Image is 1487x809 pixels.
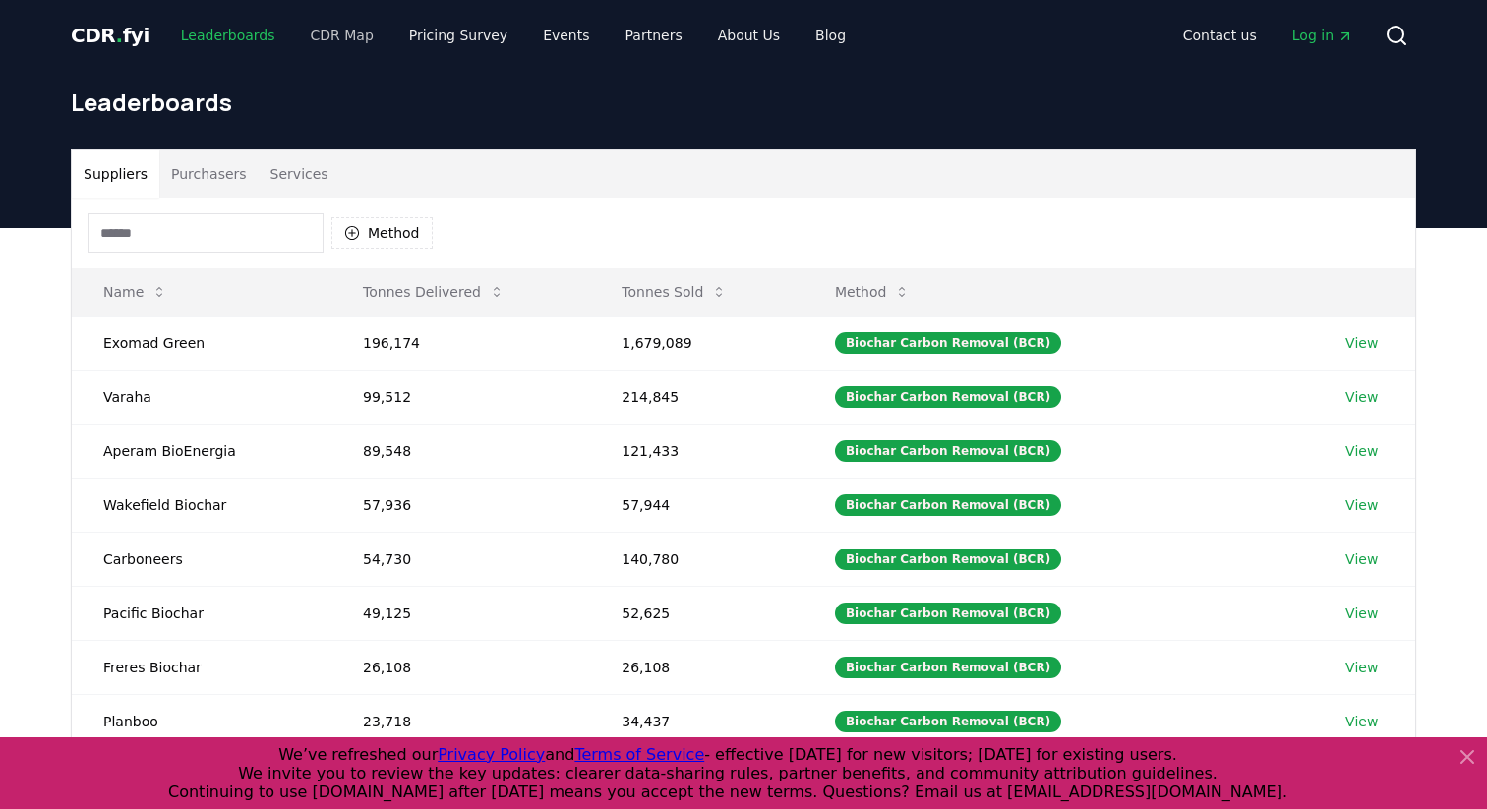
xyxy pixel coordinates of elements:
a: CDR Map [295,18,389,53]
td: 140,780 [590,532,803,586]
td: 23,718 [331,694,590,748]
a: View [1345,658,1378,677]
td: Pacific Biochar [72,586,331,640]
a: CDR.fyi [71,22,149,49]
nav: Main [1167,18,1369,53]
a: Events [527,18,605,53]
div: Biochar Carbon Removal (BCR) [835,657,1061,678]
a: Blog [800,18,862,53]
td: 57,936 [331,478,590,532]
a: Partners [610,18,698,53]
td: 26,108 [331,640,590,694]
a: View [1345,333,1378,353]
a: Leaderboards [165,18,291,53]
td: 34,437 [590,694,803,748]
td: Carboneers [72,532,331,586]
td: 52,625 [590,586,803,640]
td: 196,174 [331,316,590,370]
td: 1,679,089 [590,316,803,370]
div: Biochar Carbon Removal (BCR) [835,332,1061,354]
a: Contact us [1167,18,1273,53]
button: Purchasers [159,150,259,198]
a: About Us [702,18,796,53]
td: Varaha [72,370,331,424]
span: . [116,24,123,47]
div: Biochar Carbon Removal (BCR) [835,440,1061,462]
h1: Leaderboards [71,87,1416,118]
a: View [1345,712,1378,731]
td: Exomad Green [72,316,331,370]
button: Suppliers [72,150,159,198]
div: Biochar Carbon Removal (BCR) [835,494,1061,516]
a: Log in [1277,18,1369,53]
td: 57,944 [590,478,803,532]
a: View [1345,495,1378,515]
button: Tonnes Delivered [347,272,520,312]
nav: Main [165,18,862,53]
a: View [1345,604,1378,623]
button: Name [88,272,183,312]
span: CDR fyi [71,24,149,47]
button: Method [819,272,926,312]
div: Biochar Carbon Removal (BCR) [835,603,1061,624]
td: 89,548 [331,424,590,478]
span: Log in [1292,26,1353,45]
a: View [1345,441,1378,461]
div: Biochar Carbon Removal (BCR) [835,549,1061,570]
td: 214,845 [590,370,803,424]
button: Tonnes Sold [606,272,743,312]
td: 26,108 [590,640,803,694]
td: Planboo [72,694,331,748]
a: Pricing Survey [393,18,523,53]
button: Method [331,217,433,249]
td: 99,512 [331,370,590,424]
td: 49,125 [331,586,590,640]
div: Biochar Carbon Removal (BCR) [835,386,1061,408]
a: View [1345,549,1378,569]
td: Freres Biochar [72,640,331,694]
td: Wakefield Biochar [72,478,331,532]
div: Biochar Carbon Removal (BCR) [835,711,1061,732]
td: Aperam BioEnergia [72,424,331,478]
td: 121,433 [590,424,803,478]
button: Services [259,150,340,198]
a: View [1345,387,1378,407]
td: 54,730 [331,532,590,586]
